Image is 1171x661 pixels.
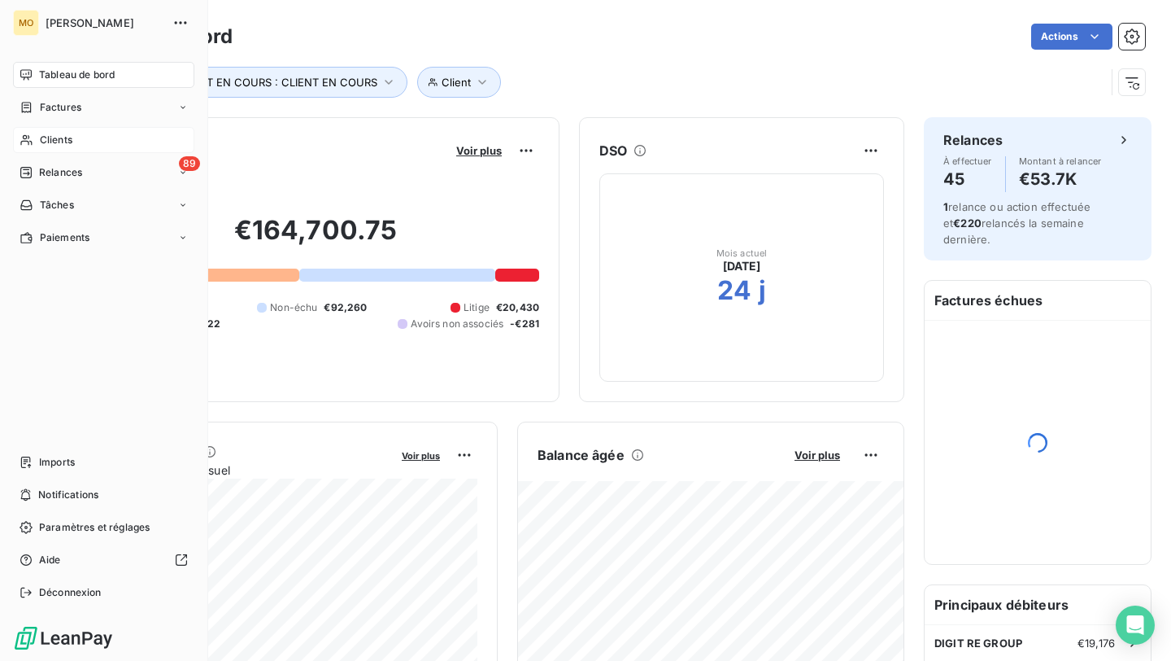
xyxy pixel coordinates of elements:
[270,300,317,315] span: Non-échu
[13,10,39,36] div: MO
[1077,637,1115,650] span: €19,176
[943,166,992,192] h4: 45
[176,76,377,89] span: CLIENT EN COURS : CLIENT EN COURS
[716,248,768,258] span: Mois actuel
[599,141,627,160] h6: DSO
[759,274,766,307] h2: j
[496,300,539,315] span: €20,430
[442,76,471,89] span: Client
[1031,24,1112,50] button: Actions
[456,144,502,157] span: Voir plus
[464,300,490,315] span: Litige
[40,230,89,245] span: Paiements
[451,143,507,158] button: Voir plus
[794,449,840,462] span: Voir plus
[943,156,992,166] span: À effectuer
[1019,156,1102,166] span: Montant à relancer
[39,553,61,567] span: Aide
[92,214,539,263] h2: €164,700.75
[39,165,82,180] span: Relances
[953,217,982,230] span: €220
[39,585,102,600] span: Déconnexion
[411,317,503,331] span: Avoirs non associés
[402,450,440,462] span: Voir plus
[39,455,75,470] span: Imports
[925,585,1151,624] h6: Principaux débiteurs
[13,625,114,651] img: Logo LeanPay
[717,274,751,307] h2: 24
[39,68,115,82] span: Tableau de bord
[13,547,194,573] a: Aide
[40,198,74,212] span: Tâches
[943,200,948,213] span: 1
[179,156,200,171] span: 89
[397,448,445,462] button: Voir plus
[38,488,98,502] span: Notifications
[46,16,163,29] span: [PERSON_NAME]
[790,448,845,462] button: Voir plus
[92,462,390,479] span: Chiffre d'affaires mensuel
[538,445,625,465] h6: Balance âgée
[925,281,1151,320] h6: Factures échues
[152,67,407,98] button: CLIENT EN COURS : CLIENT EN COURS
[943,130,1003,150] h6: Relances
[1116,606,1155,645] div: Open Intercom Messenger
[39,520,150,535] span: Paramètres et réglages
[510,317,539,331] span: -€281
[40,133,72,147] span: Clients
[723,258,761,274] span: [DATE]
[934,637,1022,650] span: DIGIT RE GROUP
[40,100,81,115] span: Factures
[324,300,367,315] span: €92,260
[1019,166,1102,192] h4: €53.7K
[943,200,1090,246] span: relance ou action effectuée et relancés la semaine dernière.
[417,67,501,98] button: Client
